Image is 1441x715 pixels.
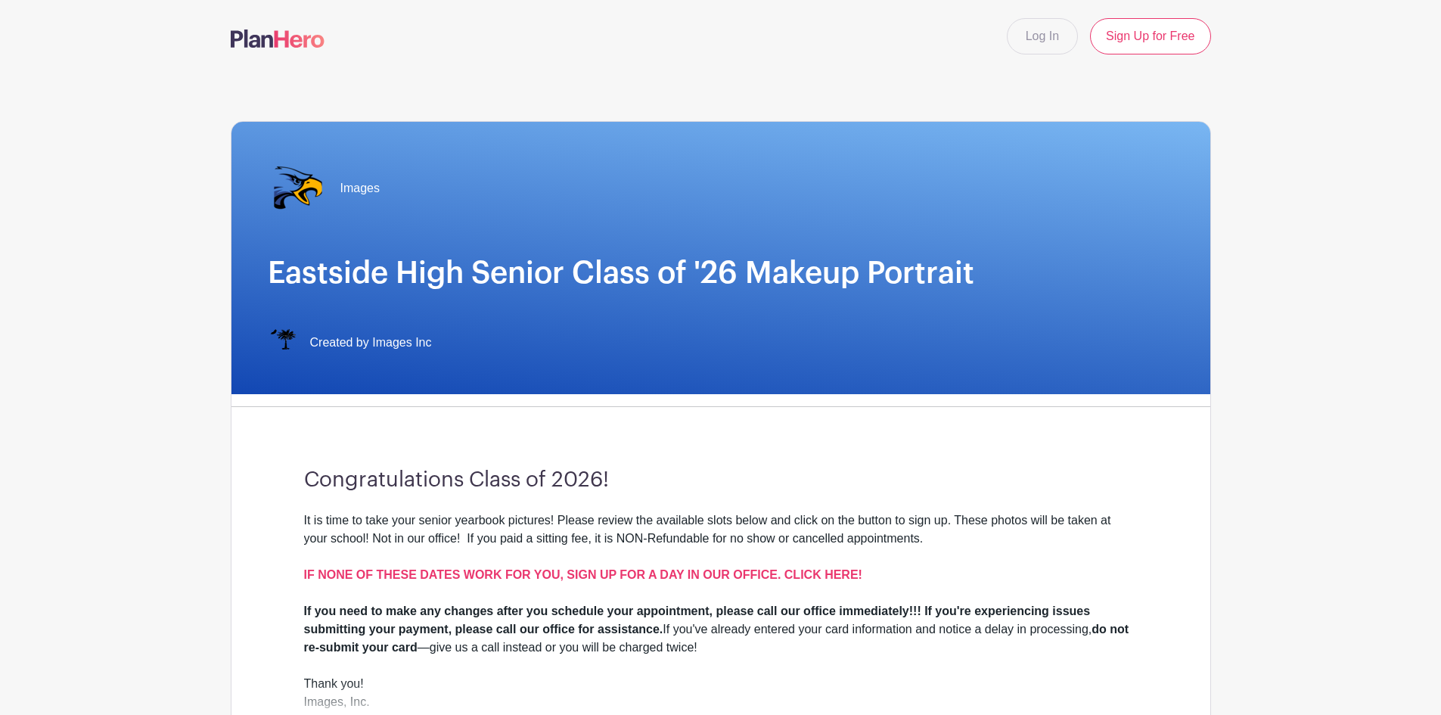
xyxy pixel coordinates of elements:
a: IF NONE OF THESE DATES WORK FOR YOU, SIGN UP FOR A DAY IN OUR OFFICE. CLICK HERE! [304,568,862,581]
h1: Eastside High Senior Class of '26 Makeup Portrait [268,255,1174,291]
span: Created by Images Inc [310,334,432,352]
a: Log In [1007,18,1078,54]
a: Sign Up for Free [1090,18,1210,54]
div: If you've already entered your card information and notice a delay in processing, —give us a call... [304,602,1138,657]
img: eastside%20transp..png [268,158,328,219]
span: Images [340,179,380,197]
div: It is time to take your senior yearbook pictures! Please review the available slots below and cli... [304,511,1138,602]
strong: If you need to make any changes after you schedule your appointment, please call our office immed... [304,605,1091,636]
div: Thank you! [304,675,1138,693]
strong: do not re-submit your card [304,623,1129,654]
img: IMAGES%20logo%20transparenT%20PNG%20s.png [268,328,298,358]
img: logo-507f7623f17ff9eddc593b1ce0a138ce2505c220e1c5a4e2b4648c50719b7d32.svg [231,30,325,48]
h3: Congratulations Class of 2026! [304,468,1138,493]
